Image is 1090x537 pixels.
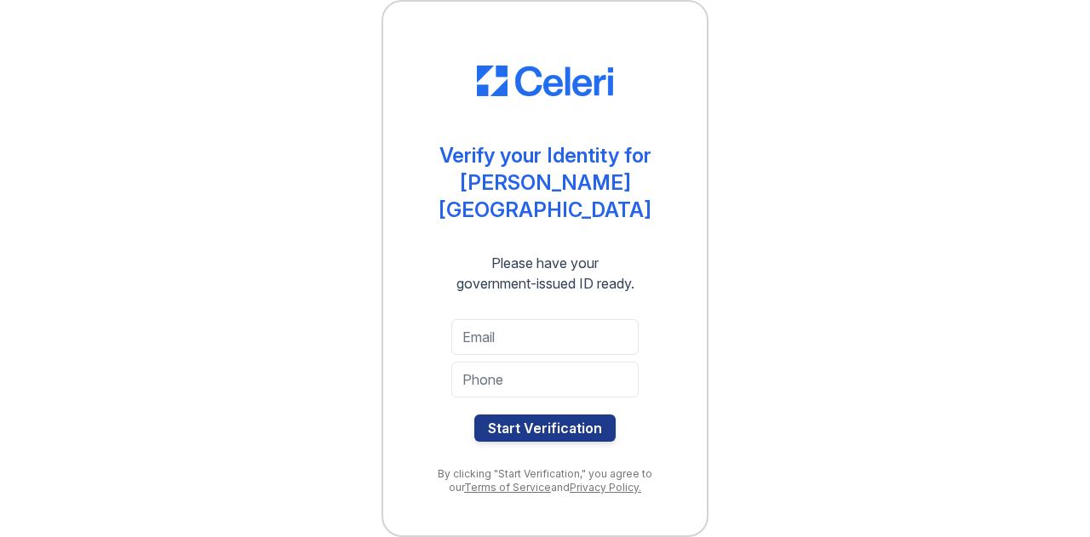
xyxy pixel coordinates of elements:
[477,66,613,96] img: CE_Logo_Blue-a8612792a0a2168367f1c8372b55b34899dd931a85d93a1a3d3e32e68fde9ad4.png
[417,142,673,224] div: Verify your Identity for [PERSON_NAME][GEOGRAPHIC_DATA]
[464,481,551,494] a: Terms of Service
[417,467,673,494] div: By clicking "Start Verification," you agree to our and
[426,253,665,294] div: Please have your government-issued ID ready.
[570,481,641,494] a: Privacy Policy.
[451,319,639,355] input: Email
[474,414,616,442] button: Start Verification
[451,362,639,397] input: Phone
